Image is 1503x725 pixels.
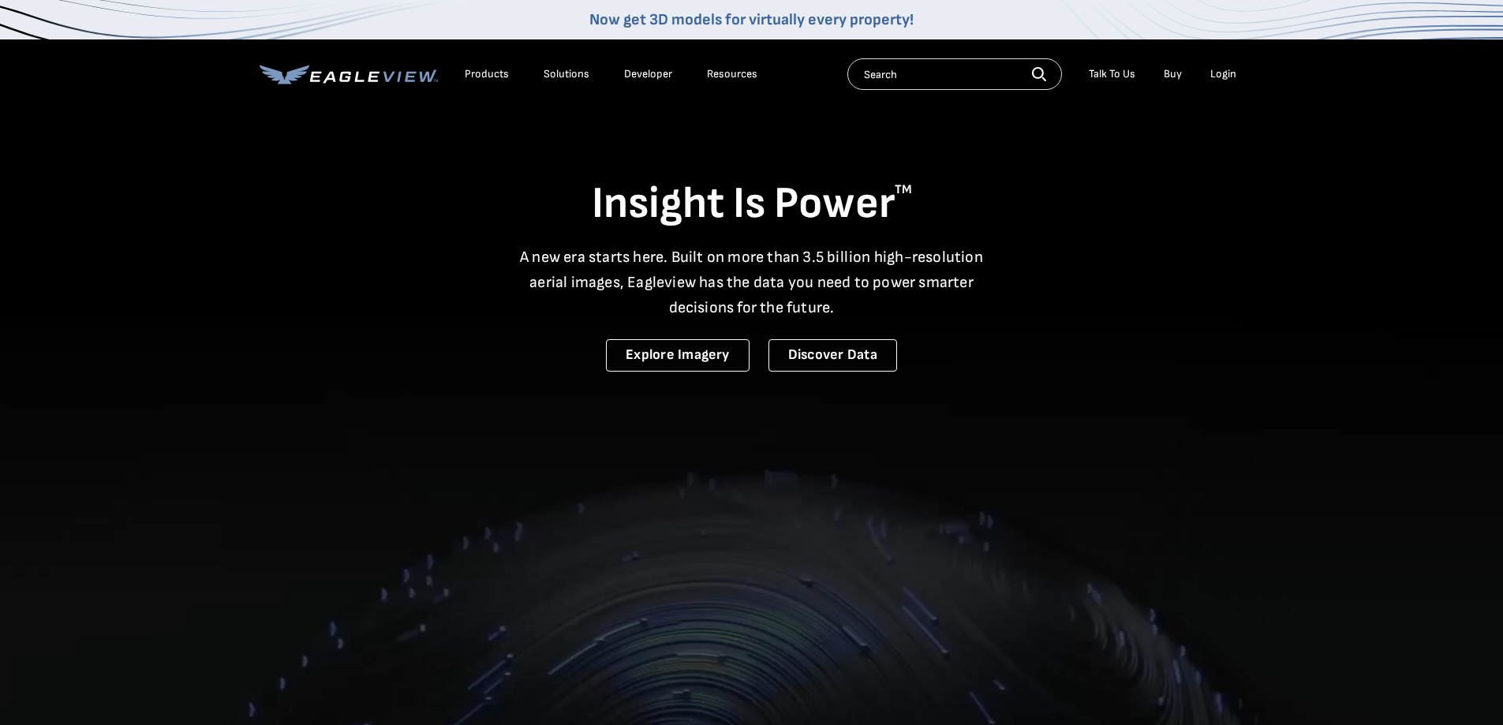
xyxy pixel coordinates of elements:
sup: TM [895,182,912,197]
div: Talk To Us [1089,67,1135,81]
a: Discover Data [768,339,897,372]
a: Now get 3D models for virtually every property! [589,10,914,29]
p: A new era starts here. Built on more than 3.5 billion high-resolution aerial images, Eagleview ha... [510,245,993,320]
div: Login [1210,67,1236,81]
a: Buy [1164,67,1182,81]
h1: Insight Is Power [260,177,1244,232]
a: Explore Imagery [606,339,750,372]
input: Search [847,58,1062,90]
div: Products [465,67,509,81]
a: Developer [624,67,672,81]
div: Resources [707,67,757,81]
div: Solutions [544,67,589,81]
